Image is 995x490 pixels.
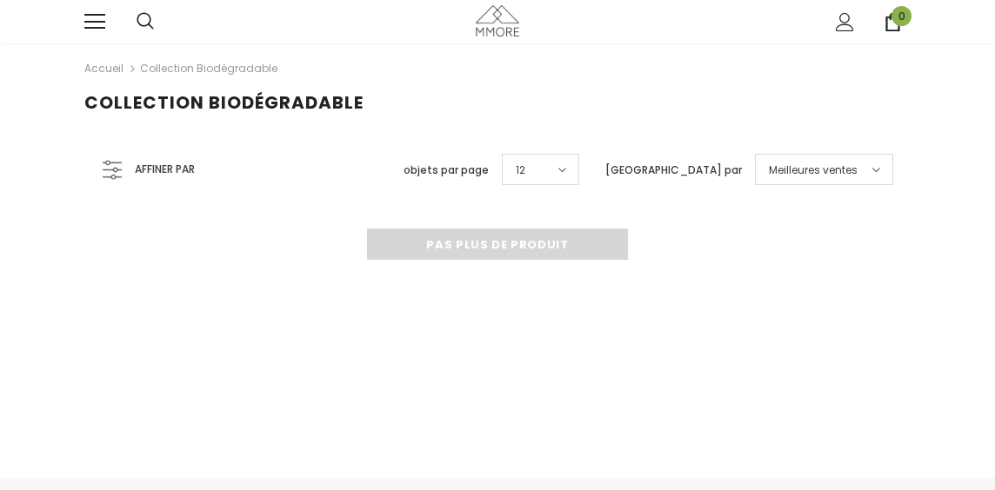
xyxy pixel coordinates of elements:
[140,61,277,76] a: Collection biodégradable
[404,162,489,179] label: objets par page
[769,162,858,179] span: Meilleures ventes
[84,90,364,115] span: Collection biodégradable
[516,162,525,179] span: 12
[884,13,902,31] a: 0
[476,5,519,36] img: Cas MMORE
[135,160,195,179] span: Affiner par
[605,162,742,179] label: [GEOGRAPHIC_DATA] par
[891,6,912,26] span: 0
[84,58,124,79] a: Accueil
